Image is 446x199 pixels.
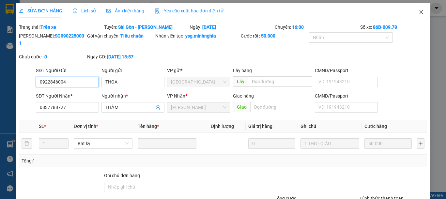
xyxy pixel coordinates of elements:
b: Sài Gòn - [PERSON_NAME] [118,24,173,30]
span: Yêu cầu xuất hóa đơn điện tử [155,8,223,13]
b: [DATE] [202,24,216,30]
div: CMND/Passport [315,92,378,99]
b: 16:00 [292,24,304,30]
input: 0 [364,138,411,149]
span: Giá trị hàng [248,124,272,129]
input: Dọc đường [250,102,312,112]
span: Bất kỳ [78,139,129,148]
div: Tuyến: [103,23,189,31]
input: Ghi Chú [300,138,359,149]
div: SĐT Người Nhận [36,92,99,99]
span: clock-circle [73,8,77,13]
span: Định lượng [211,124,234,129]
div: Người nhận [101,92,164,99]
div: Trạng thái: [18,23,104,31]
div: Gói vận chuyển: [87,32,154,39]
div: Ngày GD: [87,53,154,60]
label: Ghi chú đơn hàng [104,173,140,178]
input: 0 [248,138,295,149]
b: 50.000 [261,33,275,38]
b: 0 [44,54,47,59]
span: Lương Sơn [171,102,226,112]
span: Giao [233,102,250,112]
button: delete [22,138,32,149]
button: Close [412,3,430,22]
span: picture [106,8,111,13]
span: Đơn vị tính [74,124,98,129]
div: VP gửi [167,67,230,74]
b: [DATE] 15:57 [107,54,133,59]
span: Lịch sử [73,8,96,13]
div: Số xe: [360,23,428,31]
input: Ghi chú đơn hàng [104,182,188,192]
b: Trên xe [40,24,56,30]
span: Tên hàng [138,124,159,129]
span: Lấy hàng [233,68,252,73]
div: [PERSON_NAME]: [19,32,86,47]
span: Sài Gòn [171,77,226,87]
span: VP Nhận [167,93,185,99]
th: Ghi chú [298,120,362,133]
input: VD: Bàn, Ghế [138,138,196,149]
div: Chưa cước : [19,53,86,60]
span: Lấy [233,76,248,87]
span: Cước hàng [364,124,387,129]
div: Cước rồi : [241,32,308,39]
input: Dọc đường [248,76,312,87]
span: close [419,9,424,15]
b: 86B-009.78 [373,24,397,30]
span: SỬA ĐƠN HÀNG [19,8,62,13]
span: Giao hàng [233,93,254,99]
div: Chuyến: [274,23,360,31]
div: Người gửi [101,67,164,74]
span: SL [39,124,44,129]
span: user-add [155,105,161,110]
div: Nhân viên tạo: [155,32,239,39]
span: Ảnh kiện hàng [106,8,144,13]
span: edit [19,8,23,13]
button: plus [417,138,424,149]
b: Tiêu chuẩn [120,33,144,38]
div: Tổng: 1 [22,157,173,164]
div: CMND/Passport [315,67,378,74]
div: Ngày: [189,23,274,31]
b: ysg.minhnghia [185,33,216,38]
div: SĐT Người Gửi [36,67,99,74]
img: icon [155,8,160,14]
